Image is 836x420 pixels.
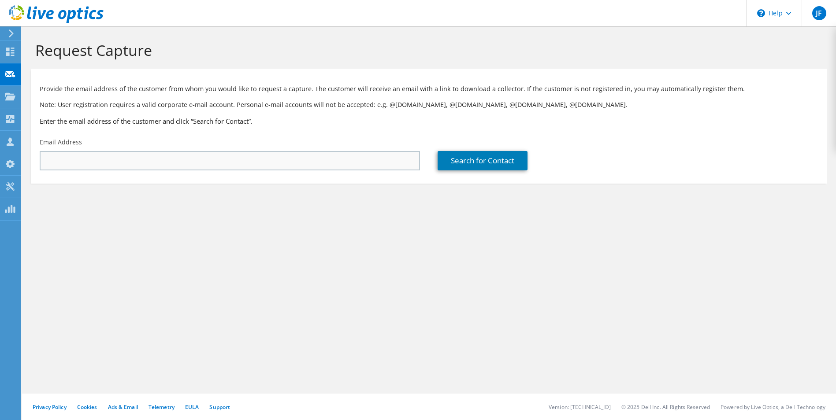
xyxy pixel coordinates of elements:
h1: Request Capture [35,41,818,59]
p: Provide the email address of the customer from whom you would like to request a capture. The cust... [40,84,818,94]
a: Ads & Email [108,403,138,411]
a: Telemetry [149,403,175,411]
svg: \n [757,9,765,17]
a: Search for Contact [438,151,528,170]
span: JF [812,6,826,20]
a: Cookies [77,403,97,411]
a: Privacy Policy [33,403,67,411]
li: Powered by Live Optics, a Dell Technology [721,403,825,411]
li: © 2025 Dell Inc. All Rights Reserved [621,403,710,411]
label: Email Address [40,138,82,147]
a: Support [209,403,230,411]
li: Version: [TECHNICAL_ID] [549,403,611,411]
a: EULA [185,403,199,411]
p: Note: User registration requires a valid corporate e-mail account. Personal e-mail accounts will ... [40,100,818,110]
h3: Enter the email address of the customer and click “Search for Contact”. [40,116,818,126]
